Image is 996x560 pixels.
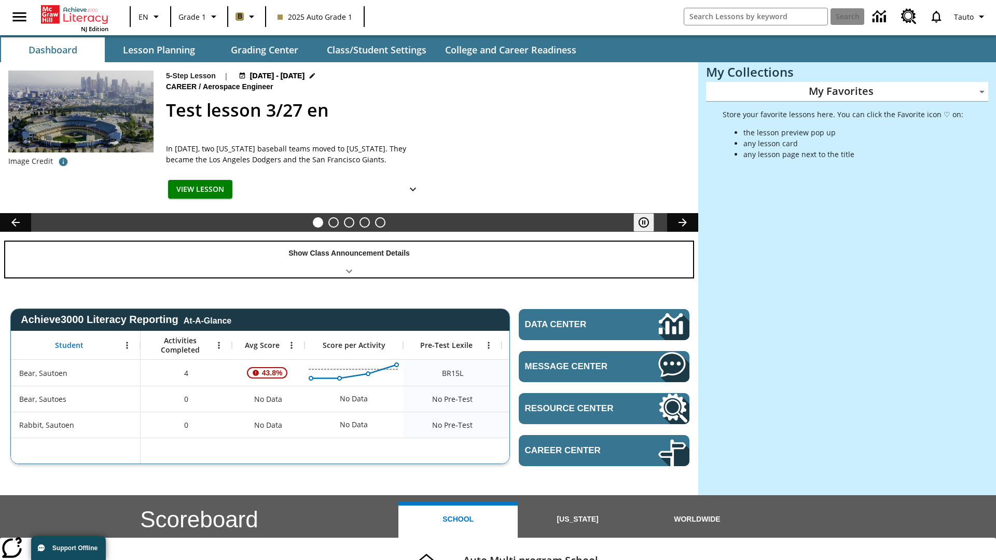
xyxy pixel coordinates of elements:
button: Class/Student Settings [319,37,435,62]
button: View Lesson [168,180,232,199]
span: 4 [184,368,188,379]
div: No Data, Bear, Sautoes [502,386,600,412]
button: Open Menu [211,338,227,353]
button: Slide 4 Pre-release lesson [359,217,370,228]
div: No Data, Rabbit, Sautoen [502,412,600,438]
div: 0, Bear, Sautoes [141,386,232,412]
span: Aerospace Engineer [203,81,275,93]
a: Resource Center, Will open in new tab [895,3,923,31]
div: No Data, Bear, Sautoes [335,388,373,409]
span: 2025 Auto Grade 1 [278,11,352,22]
span: Rabbit, Sautoen [19,419,74,430]
button: Image credit: David Sucsy/E+/Getty Images [53,152,74,171]
button: Support Offline [31,536,106,560]
button: Language: EN, Select a language [134,7,167,26]
button: Boost Class color is light brown. Change class color [231,7,262,26]
a: Notifications [923,3,950,30]
div: No Data, Rabbit, Sautoen [335,414,373,435]
span: Data Center [525,319,623,330]
button: Open Menu [284,338,299,353]
button: Worldwide [638,501,757,538]
button: School [398,501,518,538]
h2: Test lesson 3/27 en [166,97,686,123]
span: / [199,82,201,91]
span: Career [166,81,199,93]
div: , 43.8%, Attention! This student's Average First Try Score of 43.8% is below 65%, Bear, Sautoen [232,360,305,386]
span: | [224,71,228,81]
button: Grading Center [213,37,316,62]
span: Pre-Test Lexile [420,341,473,350]
button: Dashboard [1,37,105,62]
li: the lesson preview pop up [743,127,963,138]
button: Open Menu [119,338,135,353]
a: Home [41,4,108,25]
p: Image Credit [8,156,53,166]
span: Avg Score [245,341,280,350]
div: 10 Lexile, ER, Based on the Lexile Reading measure, student is an Emerging Reader (ER) and will h... [502,360,600,386]
span: Student [55,341,84,350]
button: Profile/Settings [950,7,992,26]
input: search field [684,8,827,25]
span: Bear, Sautoes [19,394,66,404]
div: No Data, Rabbit, Sautoen [232,412,305,438]
button: College and Career Readiness [437,37,585,62]
div: My Favorites [706,82,988,102]
button: Slide 1 Test lesson 3/27 en [313,217,323,228]
a: Resource Center, Will open in new tab [519,393,689,424]
span: Beginning reader 15 Lexile, Bear, Sautoen [442,368,463,379]
div: Pause [633,213,665,232]
span: No Data [249,414,287,436]
button: Slide 3 Cars of the Future? [344,217,354,228]
li: any lesson card [743,138,963,149]
a: Data Center [519,309,689,340]
span: No Pre-Test, Rabbit, Sautoen [432,419,473,430]
span: No Pre-Test, Bear, Sautoes [432,394,473,404]
span: In 1958, two New York baseball teams moved to California. They became the Los Angeles Dodgers and... [166,143,425,165]
span: Tauto [954,11,974,22]
div: In [DATE], two [US_STATE] baseball teams moved to [US_STATE]. They became the Los Angeles Dodgers... [166,143,425,165]
span: Bear, Sautoen [19,368,67,379]
img: Dodgers stadium. [8,71,154,152]
span: Achieve3000 Literacy Reporting [21,314,231,326]
button: Open side menu [4,2,35,32]
div: Home [41,3,108,33]
button: [US_STATE] [518,501,637,538]
div: No Data, Bear, Sautoes [232,386,305,412]
button: Grade: Grade 1, Select a grade [174,7,224,26]
span: Resource Center [525,403,627,414]
span: Career Center [525,445,627,456]
span: NJ Edition [81,25,108,33]
button: Slide 2 Ask the Scientist: Furry Friends [328,217,339,228]
span: 0 [184,419,188,430]
a: Message Center [519,351,689,382]
a: Career Center [519,435,689,466]
span: Grade 1 [178,11,206,22]
span: No Data [249,388,287,410]
div: Show Class Announcement Details [5,242,693,277]
div: 4, Bear, Sautoen [141,360,232,386]
span: Support Offline [52,544,98,552]
span: 0 [184,394,188,404]
p: Store your favorite lessons here. You can click the Favorite icon ♡ on: [723,109,963,120]
button: Slide 5 Remembering Justice O'Connor [375,217,385,228]
button: Aug 24 - Aug 24 Choose Dates [237,71,319,81]
span: Message Center [525,361,627,372]
span: [DATE] - [DATE] [250,71,305,81]
li: any lesson page next to the title [743,149,963,160]
span: B [238,10,242,23]
span: 43.8% [258,363,287,382]
p: Show Class Announcement Details [288,248,410,259]
span: Score per Activity [323,341,385,350]
span: Activities Completed [146,336,214,355]
button: Lesson carousel, Next [667,213,698,232]
div: At-A-Glance [184,314,231,326]
h3: My Collections [706,65,988,79]
button: Show Details [403,180,423,199]
span: EN [139,11,148,22]
button: Pause [633,213,654,232]
p: 5-Step Lesson [166,71,216,81]
a: Data Center [866,3,895,31]
button: Lesson Planning [107,37,211,62]
div: 0, Rabbit, Sautoen [141,412,232,438]
button: Open Menu [481,338,496,353]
